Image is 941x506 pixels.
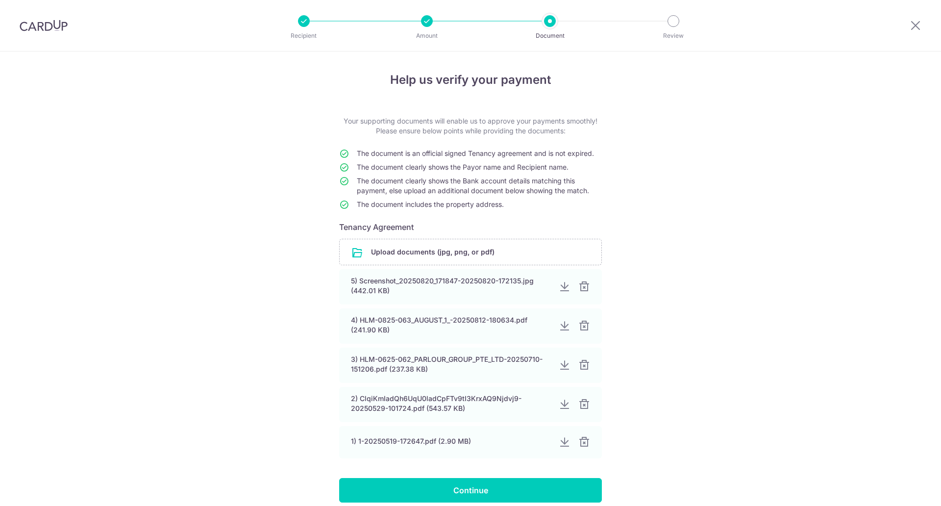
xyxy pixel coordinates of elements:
[351,394,551,413] div: 2) ClqiKmIadQh6UqU0ladCpFTv9tI3KrxAQ9Njdvj9-20250529-101724.pdf (543.57 KB)
[351,436,551,446] div: 1) 1-20250519-172647.pdf (2.90 MB)
[339,221,602,233] h6: Tenancy Agreement
[339,116,602,136] p: Your supporting documents will enable us to approve your payments smoothly! Please ensure below p...
[351,354,551,374] div: 3) HLM-0625-062_PARLOUR_GROUP_PTE_LTD-20250710-151206.pdf (237.38 KB)
[20,20,68,31] img: CardUp
[357,200,504,208] span: The document includes the property address.
[339,478,602,503] input: Continue
[268,31,340,41] p: Recipient
[357,149,594,157] span: The document is an official signed Tenancy agreement and is not expired.
[514,31,586,41] p: Document
[878,477,931,501] iframe: Opens a widget where you can find more information
[357,177,589,195] span: The document clearly shows the Bank account details matching this payment, else upload an additio...
[637,31,710,41] p: Review
[351,276,551,296] div: 5) Screenshot_20250820_171847-20250820-172135.jpg (442.01 KB)
[339,71,602,89] h4: Help us verify your payment
[339,239,602,265] div: Upload documents (jpg, png, or pdf)
[357,163,569,171] span: The document clearly shows the Payor name and Recipient name.
[351,315,551,335] div: 4) HLM-0825-063_AUGUST_1_-20250812-180634.pdf (241.90 KB)
[391,31,463,41] p: Amount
